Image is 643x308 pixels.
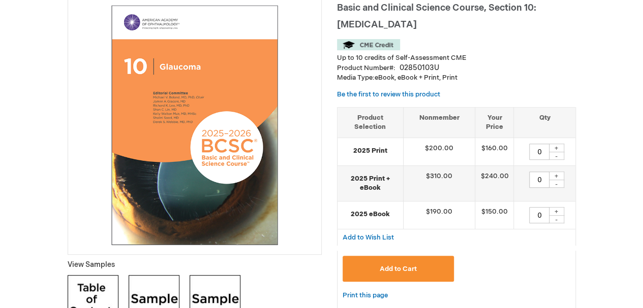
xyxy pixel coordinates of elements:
li: Up to 10 credits of Self-Assessment CME [337,53,576,63]
span: Add to Wish List [343,233,394,242]
a: Be the first to review this product [337,90,440,98]
td: $150.00 [475,201,514,229]
td: $240.00 [475,165,514,201]
div: 02850103U [400,63,439,73]
td: $190.00 [403,201,475,229]
span: Add to Cart [380,265,417,273]
th: Product Selection [338,107,404,138]
input: Qty [529,207,549,223]
p: eBook, eBook + Print, Print [337,73,576,83]
th: Your Price [475,107,514,138]
strong: Product Number [337,64,395,72]
strong: 2025 Print [343,146,398,156]
a: Print this page [343,289,388,302]
td: $160.00 [475,138,514,165]
div: + [549,207,564,216]
div: - [549,180,564,188]
span: Basic and Clinical Science Course, Section 10: [MEDICAL_DATA] [337,3,536,30]
input: Qty [529,144,549,160]
th: Nonmember [403,107,475,138]
strong: Media Type: [337,74,375,82]
strong: 2025 Print + eBook [343,174,398,193]
td: $310.00 [403,165,475,201]
div: - [549,215,564,223]
div: - [549,152,564,160]
img: Basic and Clinical Science Course, Section 10: Glaucoma [73,4,316,246]
a: Add to Wish List [343,233,394,242]
p: View Samples [68,260,322,270]
th: Qty [514,107,575,138]
strong: 2025 eBook [343,210,398,219]
div: + [549,172,564,180]
img: CME Credit [337,39,400,50]
div: + [549,144,564,152]
button: Add to Cart [343,256,454,282]
input: Qty [529,172,549,188]
td: $200.00 [403,138,475,165]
